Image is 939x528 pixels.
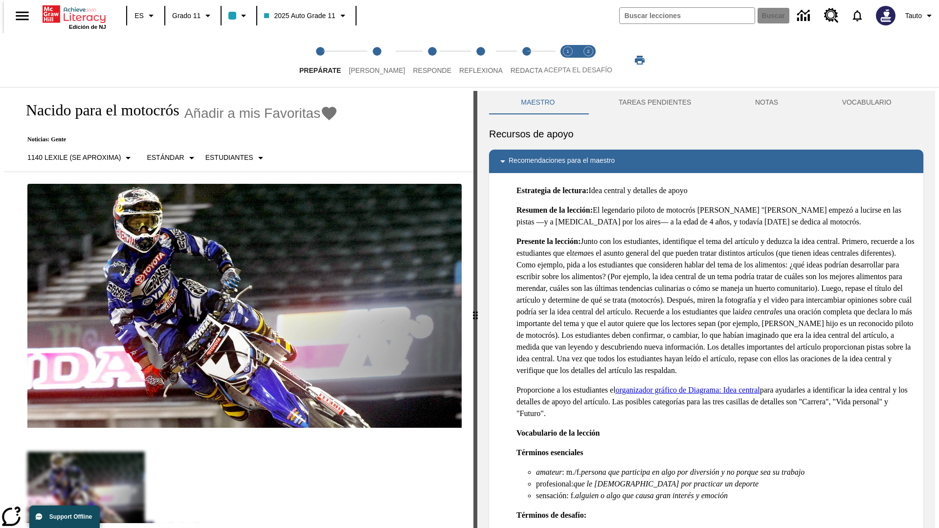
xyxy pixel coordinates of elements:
[349,66,405,74] span: [PERSON_NAME]
[620,8,755,23] input: Buscar campo
[134,11,144,21] span: ES
[566,49,569,54] text: 1
[205,153,253,163] p: Estudiantes
[810,91,923,114] button: VOCABULARIO
[291,33,349,87] button: Prepárate step 1 of 5
[4,91,473,523] div: reading
[172,11,201,21] span: Grado 11
[224,7,253,24] button: El color de la clase es azul claro. Cambiar el color de la clase.
[477,91,935,528] div: activity
[260,7,352,24] button: Clase: 2025 Auto Grade 11, Selecciona una clase
[516,236,916,376] p: Junto con los estudiantes, identifique el tema del artículo y deduzca la idea central. Primero, r...
[23,149,138,167] button: Seleccione Lexile, 1140 Lexile (Se aproxima)
[516,448,583,457] strong: Términos esenciales
[341,33,413,87] button: Lee step 2 of 5
[184,105,338,122] button: Añadir a mis Favoritas - Nacido para el motocrós
[516,186,589,195] strong: Estrategia de lectura:
[516,237,581,245] strong: Presente la lección:
[574,33,603,87] button: Acepta el desafío contesta step 2 of 2
[818,2,845,29] a: Centro de recursos, Se abrirá en una pestaña nueva.
[509,155,615,167] p: Recomendaciones para el maestro
[845,3,870,28] a: Notificaciones
[587,91,723,114] button: TAREAS PENDIENTES
[544,66,612,74] span: ACEPTA EL DESAFÍO
[738,308,776,316] em: idea central
[516,511,586,519] strong: Términos de desafío:
[572,249,587,257] em: tema
[473,91,477,528] div: Pulsa la tecla de intro o la barra espaciadora y luego presiona las flechas de derecha e izquierd...
[723,91,810,114] button: NOTAS
[511,66,543,74] span: Redacta
[516,185,916,197] p: Idea central y detalles de apoyo
[516,384,916,419] p: Proporcione a los estudiantes el para ayudarles a identificar la idea central y los detalles de a...
[143,149,201,167] button: Tipo de apoyo, Estándar
[49,513,92,520] span: Support Offline
[489,91,587,114] button: Maestro
[489,150,923,173] div: Recomendaciones para el maestro
[516,206,593,214] strong: Resumen de la lección:
[451,33,511,87] button: Reflexiona step 4 of 5
[536,466,916,478] li: : m./f.
[516,429,600,437] strong: Vocabulario de la lección
[459,66,503,74] span: Reflexiona
[503,33,551,87] button: Redacta step 5 of 5
[554,33,582,87] button: Acepta el desafío lee step 1 of 2
[43,3,106,30] div: Portada
[791,2,818,29] a: Centro de información
[516,204,916,228] p: El legendario piloto de motocrós [PERSON_NAME] "[PERSON_NAME] empezó a lucirse en las pistas —y a...
[581,468,805,476] em: persona que participa en algo por diversión y no porque sea su trabajo
[870,3,901,28] button: Escoja un nuevo avatar
[299,66,341,74] span: Prepárate
[201,149,270,167] button: Seleccionar estudiante
[587,49,589,54] text: 2
[536,478,916,490] li: profesional:
[413,66,451,74] span: Responde
[69,24,106,30] span: Edición de NJ
[27,153,121,163] p: 1140 Lexile (Se aproxima)
[184,106,321,121] span: Añadir a mis Favoritas
[876,6,895,25] img: Avatar
[8,1,37,30] button: Abrir el menú lateral
[489,91,923,114] div: Instructional Panel Tabs
[16,101,179,119] h1: Nacido para el motocrós
[901,7,939,24] button: Perfil/Configuración
[264,11,335,21] span: 2025 Auto Grade 11
[147,153,184,163] p: Estándar
[29,506,100,528] button: Support Offline
[489,126,923,142] h6: Recursos de apoyo
[573,480,759,488] em: que le [DEMOGRAPHIC_DATA] por practicar un deporte
[16,136,338,143] p: Noticias: Gente
[168,7,218,24] button: Grado: Grado 11, Elige un grado
[405,33,459,87] button: Responde step 3 of 5
[575,491,728,500] em: alguien o algo que causa gran interés y emoción
[905,11,922,21] span: Tauto
[624,51,655,69] button: Imprimir
[616,386,760,394] a: organizador gráfico de Diagrama: Idea central
[130,7,161,24] button: Lenguaje: ES, Selecciona un idioma
[27,184,462,428] img: El corredor de motocrós James Stewart vuela por los aires en su motocicleta de montaña
[536,468,562,476] em: amateur
[536,490,916,502] li: sensación: f.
